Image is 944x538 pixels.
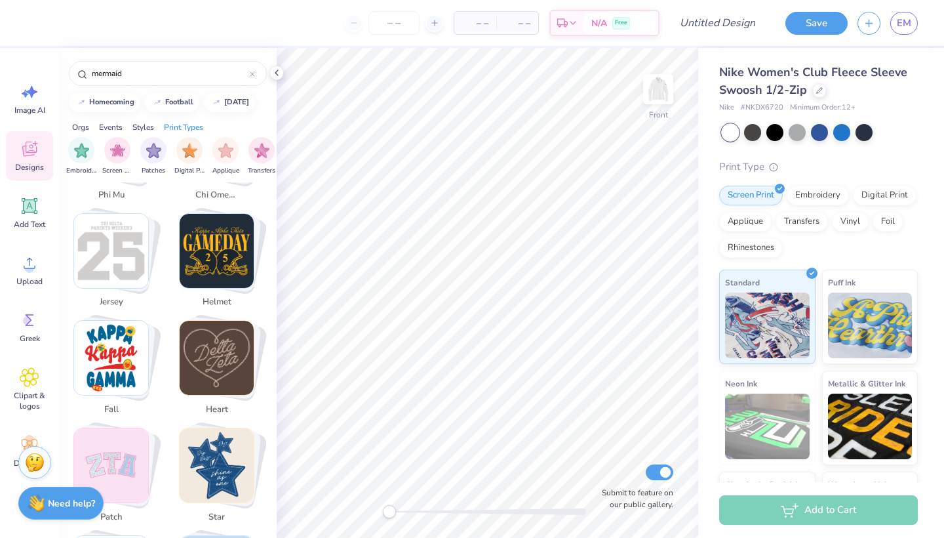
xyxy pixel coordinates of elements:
[132,121,154,133] div: Styles
[725,276,760,289] span: Standard
[90,511,132,524] span: patch
[110,143,125,158] img: Screen Print Image
[890,12,918,35] a: EM
[195,189,238,202] span: chi omega
[224,98,249,106] div: halloween
[99,121,123,133] div: Events
[165,98,193,106] div: football
[90,67,250,80] input: Try "Alpha"
[204,93,255,112] button: [DATE]
[719,159,918,175] div: Print Type
[74,321,148,395] img: fall
[462,16,488,30] span: – –
[15,162,44,173] span: Designs
[195,296,238,309] span: helmet
[90,296,132,309] span: jersey
[595,487,673,510] label: Submit to feature on our public gallery.
[785,12,848,35] button: Save
[171,428,270,529] button: Stack Card Button star
[873,212,903,232] div: Foil
[180,214,254,288] img: helmet
[853,186,916,205] div: Digital Print
[174,166,205,176] span: Digital Print
[832,212,869,232] div: Vinyl
[669,10,766,36] input: Untitled Design
[719,212,772,232] div: Applique
[102,137,132,176] div: filter for Screen Print
[90,403,132,417] span: fall
[74,214,148,288] img: jersey
[66,166,96,176] span: Embroidery
[140,137,167,176] button: filter button
[74,143,89,158] img: Embroidery Image
[152,98,163,106] img: trend_line.gif
[14,105,45,115] span: Image AI
[74,428,148,503] img: patch
[645,76,671,102] img: Front
[66,428,165,529] button: Stack Card Button patch
[102,166,132,176] span: Screen Print
[142,166,165,176] span: Patches
[828,377,905,390] span: Metallic & Glitter Ink
[897,16,911,31] span: EM
[725,478,800,491] span: Glow in the Dark Ink
[171,213,270,314] button: Stack Card Button helmet
[66,213,165,314] button: Stack Card Button jersey
[69,93,140,112] button: homecoming
[828,478,888,491] span: Water based Ink
[741,102,783,114] span: # NKDX6720
[14,219,45,230] span: Add Text
[591,16,607,30] span: N/A
[164,121,203,133] div: Print Types
[828,394,913,459] img: Metallic & Glitter Ink
[649,109,668,121] div: Front
[182,143,197,158] img: Digital Print Image
[383,505,396,518] div: Accessibility label
[212,137,239,176] button: filter button
[615,18,627,28] span: Free
[828,276,855,289] span: Puff Ink
[89,98,134,106] div: homecoming
[66,137,96,176] button: filter button
[66,320,165,421] button: Stack Card Button fall
[66,137,96,176] div: filter for Embroidery
[174,137,205,176] button: filter button
[14,458,45,468] span: Decorate
[790,102,855,114] span: Minimum Order: 12 +
[787,186,849,205] div: Embroidery
[725,377,757,390] span: Neon Ink
[719,64,907,98] span: Nike Women's Club Fleece Sleeve Swoosh 1/2-Zip
[218,143,233,158] img: Applique Image
[20,333,40,344] span: Greek
[146,143,161,158] img: Patches Image
[8,390,51,411] span: Clipart & logos
[195,511,238,524] span: star
[72,121,89,133] div: Orgs
[76,98,87,106] img: trend_line.gif
[504,16,530,30] span: – –
[828,293,913,358] img: Puff Ink
[248,137,275,176] div: filter for Transfers
[719,238,783,258] div: Rhinestones
[195,403,238,417] span: heart
[725,394,810,459] img: Neon Ink
[248,137,275,176] button: filter button
[725,293,810,358] img: Standard
[719,186,783,205] div: Screen Print
[145,93,199,112] button: football
[211,98,222,106] img: trend_line.gif
[48,497,95,510] strong: Need help?
[368,11,420,35] input: – –
[16,276,43,287] span: Upload
[90,189,132,202] span: phi mu
[174,137,205,176] div: filter for Digital Print
[248,166,275,176] span: Transfers
[180,428,254,503] img: star
[212,166,239,176] span: Applique
[102,137,132,176] button: filter button
[180,321,254,395] img: heart
[171,320,270,421] button: Stack Card Button heart
[776,212,828,232] div: Transfers
[212,137,239,176] div: filter for Applique
[140,137,167,176] div: filter for Patches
